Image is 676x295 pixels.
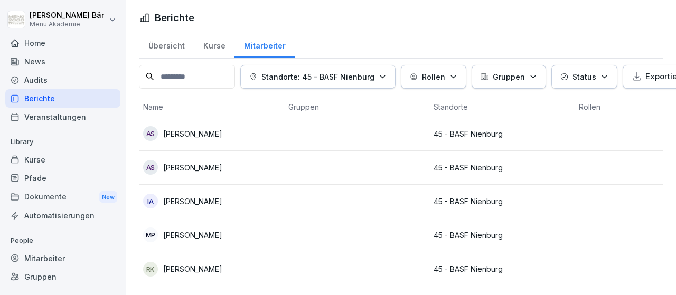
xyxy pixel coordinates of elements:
div: RK [143,262,158,277]
p: 45 - BASF Nienburg [434,230,570,241]
p: Library [5,134,120,150]
a: Kurse [194,31,234,58]
a: Mitarbeiter [5,249,120,268]
div: IA [143,194,158,208]
p: 45 - BASF Nienburg [434,196,570,207]
a: Gruppen [5,268,120,286]
button: Standorte: 45 - BASF Nienburg [240,65,396,89]
div: New [99,191,117,203]
p: Status [572,71,596,82]
a: Automatisierungen [5,206,120,225]
th: Gruppen [284,97,429,117]
a: Audits [5,71,120,89]
a: News [5,52,120,71]
p: [PERSON_NAME] [163,263,222,274]
a: Pfade [5,169,120,187]
p: 45 - BASF Nienburg [434,128,570,139]
p: [PERSON_NAME] [163,196,222,207]
h1: Berichte [155,11,194,25]
p: 45 - BASF Nienburg [434,162,570,173]
p: Menü Akademie [30,21,104,28]
button: Gruppen [472,65,546,89]
p: [PERSON_NAME] [163,128,222,139]
p: [PERSON_NAME] [163,162,222,173]
a: DokumenteNew [5,187,120,207]
p: [PERSON_NAME] Bär [30,11,104,20]
a: Home [5,34,120,52]
p: Standorte: 45 - BASF Nienburg [261,71,374,82]
a: Berichte [5,89,120,108]
div: AS [143,160,158,175]
p: [PERSON_NAME] [163,230,222,241]
th: Name [139,97,284,117]
p: 45 - BASF Nienburg [434,263,570,274]
p: Rollen [422,71,445,82]
p: People [5,232,120,249]
a: Veranstaltungen [5,108,120,126]
th: Standorte [429,97,575,117]
a: Kurse [5,150,120,169]
div: MP [143,227,158,242]
a: Mitarbeiter [234,31,295,58]
p: Gruppen [493,71,525,82]
button: Status [551,65,617,89]
div: AS [143,126,158,141]
button: Rollen [401,65,466,89]
div: Dokumente [5,187,120,207]
a: Übersicht [139,31,194,58]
